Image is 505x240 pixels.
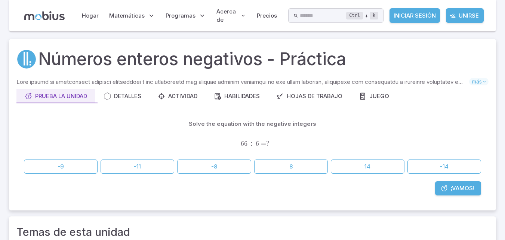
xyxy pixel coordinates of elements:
span: − [235,140,241,148]
span: ? [266,140,270,148]
font: Detalles [114,92,141,100]
font: + [364,12,368,19]
font: Hojas de trabajo [287,92,342,100]
a: Números [16,49,37,69]
p: Solve the equation with the negative integers [189,120,316,128]
font: Habilidades [224,92,260,100]
kbd: k [370,12,378,19]
a: Unirse [446,8,484,23]
font: Lore ipsumd si ametconsect adipisci elitseddoei t inc utlaboreetd mag aliquae adminim veniamqui n... [16,78,463,151]
button: -11 [101,160,174,174]
span: 6 [256,140,259,148]
font: Números enteros negativos - Práctica [38,48,346,69]
a: Iniciar sesión [389,8,440,23]
font: Prueba la unidad [35,92,87,100]
button: -8 [177,160,251,174]
font: Programas [166,12,195,19]
button: -14 [407,160,481,174]
span: 66 [241,140,247,148]
a: ¡Vamos! [435,181,481,195]
font: Precios [257,12,277,19]
button: -9 [24,160,98,174]
font: Temas de esta unidad [16,225,130,239]
font: Acerca de [216,8,236,23]
font: ¡Vamos! [451,185,474,192]
font: Iniciar sesión [394,12,436,19]
span: ÷ [249,140,254,148]
font: Matemáticas [109,12,145,19]
kbd: Ctrl [346,12,363,19]
font: Actividad [168,92,197,100]
a: Precios [255,7,279,24]
span: = [261,140,266,148]
font: Unirse [459,12,479,19]
a: Hogar [80,7,101,24]
button: 8 [254,160,328,174]
button: 14 [331,160,404,174]
font: Juego [369,92,389,100]
font: Hogar [82,12,99,19]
